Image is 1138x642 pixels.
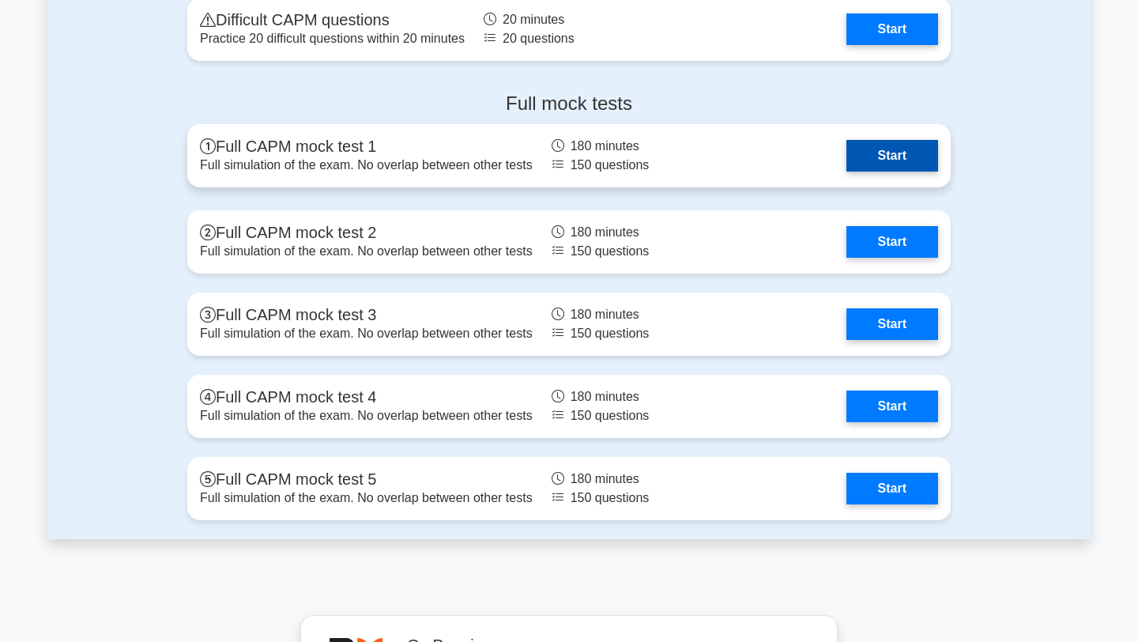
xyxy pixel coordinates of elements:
[846,226,938,258] a: Start
[846,473,938,504] a: Start
[846,13,938,45] a: Start
[846,140,938,172] a: Start
[846,308,938,340] a: Start
[187,93,951,115] h4: Full mock tests
[846,391,938,422] a: Start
